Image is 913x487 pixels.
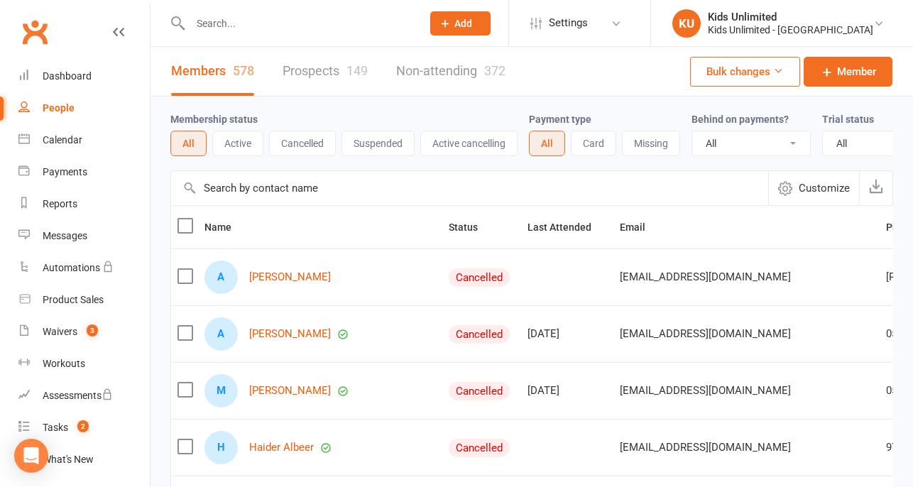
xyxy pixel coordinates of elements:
a: Tasks 2 [18,412,150,444]
div: [DATE] [527,328,607,340]
button: All [529,131,565,156]
span: 2 [77,420,89,432]
a: [PERSON_NAME] [249,271,331,283]
div: Muhammad Ayaan [204,374,238,407]
span: [EMAIL_ADDRESS][DOMAIN_NAME] [620,434,791,461]
div: KU [672,9,701,38]
a: Automations [18,252,150,284]
div: Calendar [43,134,82,146]
span: [EMAIL_ADDRESS][DOMAIN_NAME] [620,320,791,347]
div: Reports [43,198,77,209]
span: 3 [87,324,98,336]
button: Active [212,131,263,156]
a: People [18,92,150,124]
a: Assessments [18,380,150,412]
button: Email [620,219,661,236]
span: [EMAIL_ADDRESS][DOMAIN_NAME] [620,263,791,290]
div: Haider [204,431,238,464]
span: Last Attended [527,221,607,233]
a: Dashboard [18,60,150,92]
div: Messages [43,230,87,241]
span: Name [204,221,247,233]
label: Membership status [170,114,258,125]
a: Product Sales [18,284,150,316]
div: Cancelled [449,439,510,457]
div: 578 [233,63,254,78]
div: Cancelled [449,325,510,344]
div: Aidan [204,261,238,294]
div: Assessments [43,390,113,401]
div: Dashboard [43,70,92,82]
div: What's New [43,454,94,465]
span: Member [837,63,876,80]
span: Customize [799,180,850,197]
label: Payment type [529,114,591,125]
div: Tasks [43,422,68,433]
button: Card [571,131,616,156]
div: Cancelled [449,382,510,400]
input: Search by contact name [171,171,768,205]
a: Payments [18,156,150,188]
span: [EMAIL_ADDRESS][DOMAIN_NAME] [620,377,791,404]
a: Member [804,57,892,87]
span: Status [449,221,493,233]
a: Clubworx [17,14,53,50]
button: All [170,131,207,156]
a: Calendar [18,124,150,156]
button: Suspended [341,131,415,156]
div: 149 [346,63,368,78]
button: Active cancelling [420,131,518,156]
a: Messages [18,220,150,252]
button: Missing [622,131,680,156]
a: Prospects149 [283,47,368,96]
button: Cancelled [269,131,336,156]
span: Add [455,18,473,29]
input: Search... [186,13,412,33]
div: [DATE] [527,385,607,397]
span: Settings [549,7,588,39]
div: Open Intercom Messenger [14,439,48,473]
div: Adam [204,317,238,351]
div: Product Sales [43,294,104,305]
a: [PERSON_NAME] [249,385,331,397]
button: Name [204,219,247,236]
button: Bulk changes [690,57,800,87]
div: Payments [43,166,87,177]
a: Waivers 3 [18,316,150,348]
span: Email [620,221,661,233]
button: Last Attended [527,219,607,236]
div: People [43,102,75,114]
button: Add [430,11,491,35]
a: [PERSON_NAME] [249,328,331,340]
div: Kids Unlimited [708,11,873,23]
a: What's New [18,444,150,476]
label: Behind on payments? [691,114,789,125]
button: Customize [768,171,859,205]
button: Status [449,219,493,236]
div: 372 [484,63,505,78]
a: Non-attending372 [396,47,505,96]
a: Members578 [171,47,254,96]
div: Cancelled [449,268,510,287]
div: Waivers [43,326,77,337]
div: Kids Unlimited - [GEOGRAPHIC_DATA] [708,23,873,36]
a: Reports [18,188,150,220]
label: Trial status [822,114,874,125]
div: Automations [43,262,100,273]
a: Haider Albeer [249,442,314,454]
a: Workouts [18,348,150,380]
div: Workouts [43,358,85,369]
